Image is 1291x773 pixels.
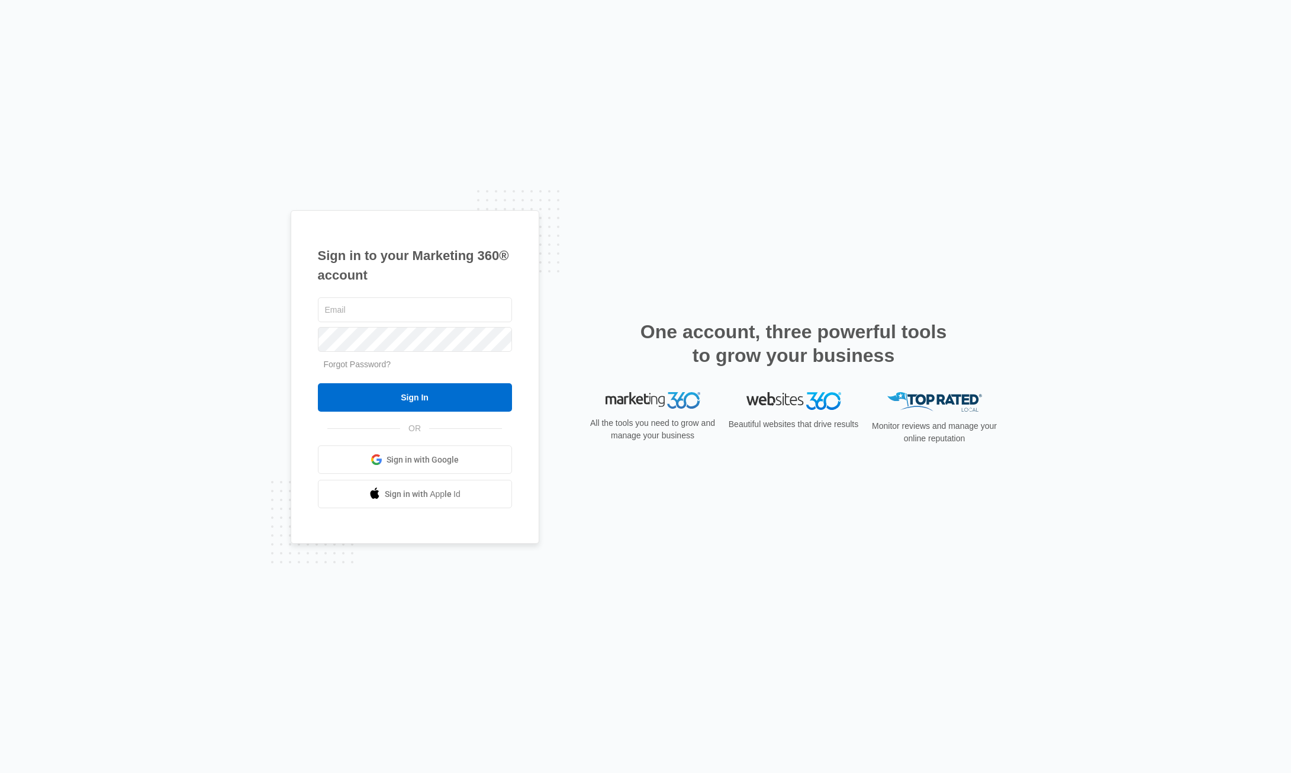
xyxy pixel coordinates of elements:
[887,392,982,412] img: Top Rated Local
[587,417,719,442] p: All the tools you need to grow and manage your business
[727,418,860,431] p: Beautiful websites that drive results
[868,420,1001,445] p: Monitor reviews and manage your online reputation
[606,392,700,409] img: Marketing 360
[385,488,461,501] span: Sign in with Apple Id
[400,422,429,435] span: OR
[318,383,512,412] input: Sign In
[318,480,512,508] a: Sign in with Apple Id
[324,360,391,369] a: Forgot Password?
[387,454,459,466] span: Sign in with Google
[637,320,951,367] h2: One account, three powerful tools to grow your business
[318,246,512,285] h1: Sign in to your Marketing 360® account
[746,392,841,409] img: Websites 360
[318,297,512,322] input: Email
[318,445,512,474] a: Sign in with Google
